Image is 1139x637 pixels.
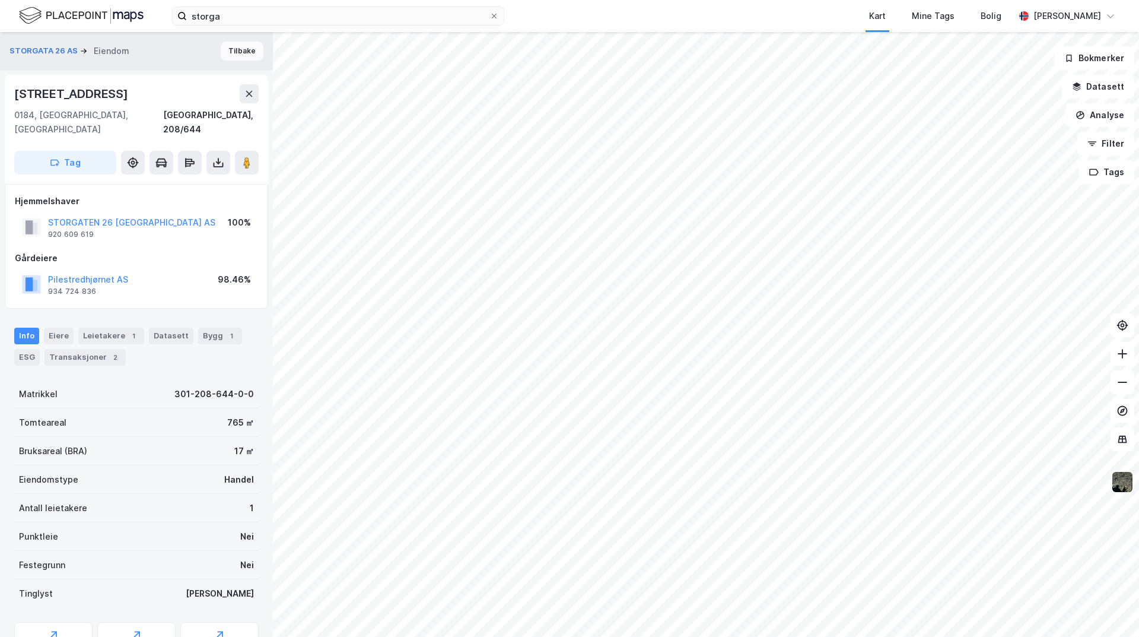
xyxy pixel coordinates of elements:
div: Punktleie [19,530,58,544]
button: STORGATA 26 AS [9,45,80,57]
div: 1 [225,330,237,342]
div: 920 609 619 [48,230,94,239]
div: Eiere [44,328,74,344]
div: [STREET_ADDRESS] [14,84,131,103]
div: [GEOGRAPHIC_DATA], 208/644 [163,108,259,137]
div: Bruksareal (BRA) [19,444,87,458]
div: Datasett [149,328,193,344]
div: 934 724 836 [48,287,96,296]
button: Filter [1077,132,1134,156]
button: Analyse [1065,103,1134,127]
button: Tag [14,151,116,175]
div: Transaksjoner [44,349,126,366]
img: 9k= [1111,471,1134,493]
div: Kart [869,9,886,23]
iframe: Chat Widget [1080,580,1139,637]
div: Info [14,328,39,344]
div: Nei [240,530,254,544]
div: Eiendom [94,44,129,58]
div: 2 [109,351,121,363]
div: Festegrunn [19,558,65,572]
div: Hjemmelshaver [15,194,258,208]
div: 301-208-644-0-0 [174,387,254,401]
div: 765 ㎡ [227,416,254,430]
div: Gårdeiere [15,251,258,265]
div: [PERSON_NAME] [1033,9,1101,23]
div: 98.46% [218,272,251,287]
div: Antall leietakere [19,501,87,515]
div: Leietakere [78,328,144,344]
div: 100% [228,215,251,230]
button: Datasett [1062,75,1134,99]
div: ESG [14,349,40,366]
input: Søk på adresse, matrikkel, gårdeiere, leietakere eller personer [187,7,489,25]
button: Bokmerker [1054,46,1134,70]
div: Nei [240,558,254,572]
div: Kontrollprogram for chat [1080,580,1139,637]
img: logo.f888ab2527a4732fd821a326f86c7f29.svg [19,5,144,26]
button: Tags [1079,160,1134,184]
div: 0184, [GEOGRAPHIC_DATA], [GEOGRAPHIC_DATA] [14,108,163,137]
div: Eiendomstype [19,473,78,487]
div: 17 ㎡ [234,444,254,458]
div: 1 [250,501,254,515]
div: Tinglyst [19,587,53,601]
div: Bygg [198,328,242,344]
div: Tomteareal [19,416,66,430]
div: Mine Tags [912,9,955,23]
div: Bolig [981,9,1001,23]
button: Tilbake [221,42,263,61]
div: Handel [224,473,254,487]
div: Matrikkel [19,387,58,401]
div: [PERSON_NAME] [186,587,254,601]
div: 1 [128,330,139,342]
